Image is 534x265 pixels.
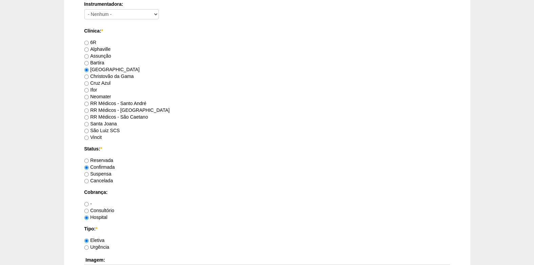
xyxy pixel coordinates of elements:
[84,1,450,7] label: Instrumentadora:
[84,245,89,250] input: Urgência
[84,27,450,34] label: Clínica:
[84,88,89,93] input: Ifor
[84,178,113,183] label: Cancelada
[100,146,102,151] span: Este campo é obrigatório.
[84,74,134,79] label: Christovão da Gama
[84,46,111,52] label: Alphaville
[84,136,89,140] input: Vincit
[84,208,114,213] label: Consultório
[84,201,92,206] label: -
[84,107,170,113] label: RR Médicos - [GEOGRAPHIC_DATA]
[84,61,89,65] input: Bartira
[84,75,89,79] input: Christovão da Gama
[84,238,105,243] label: Eletiva
[84,239,89,243] input: Eletiva
[84,164,115,170] label: Confirmada
[84,158,113,163] label: Reservada
[84,115,89,120] input: RR Médicos - São Caetano
[84,87,97,93] label: Ifor
[84,94,111,99] label: Neomater
[84,122,89,126] input: Santa Joana
[84,47,89,52] input: Alphaville
[84,172,89,177] input: Suspensa
[84,189,450,196] label: Cobrança:
[84,225,450,232] label: Tipo:
[84,165,89,170] input: Confirmada
[84,145,450,152] label: Status:
[95,226,97,231] span: Este campo é obrigatório.
[84,60,104,65] label: Bartira
[84,202,89,206] input: -
[84,128,120,133] label: São Luiz SCS
[84,54,89,59] input: Assunção
[84,67,140,72] label: [GEOGRAPHIC_DATA]
[84,41,89,45] input: 6R
[84,135,102,140] label: Vincit
[84,80,111,86] label: Cruz Azul
[84,216,89,220] input: Hospital
[84,101,147,106] label: RR Médicos - Santo André
[84,81,89,86] input: Cruz Azul
[84,40,97,45] label: 6R
[84,159,89,163] input: Reservada
[84,102,89,106] input: RR Médicos - Santo André
[84,53,111,59] label: Assunção
[84,179,89,183] input: Cancelada
[84,209,89,213] input: Consultório
[84,244,109,250] label: Urgência
[84,255,450,265] th: Imagem:
[84,95,89,99] input: Neomater
[84,108,89,113] input: RR Médicos - [GEOGRAPHIC_DATA]
[101,28,103,34] span: Este campo é obrigatório.
[84,129,89,133] input: São Luiz SCS
[84,121,117,126] label: Santa Joana
[84,171,111,177] label: Suspensa
[84,215,108,220] label: Hospital
[84,114,148,120] label: RR Médicos - São Caetano
[84,68,89,72] input: [GEOGRAPHIC_DATA]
